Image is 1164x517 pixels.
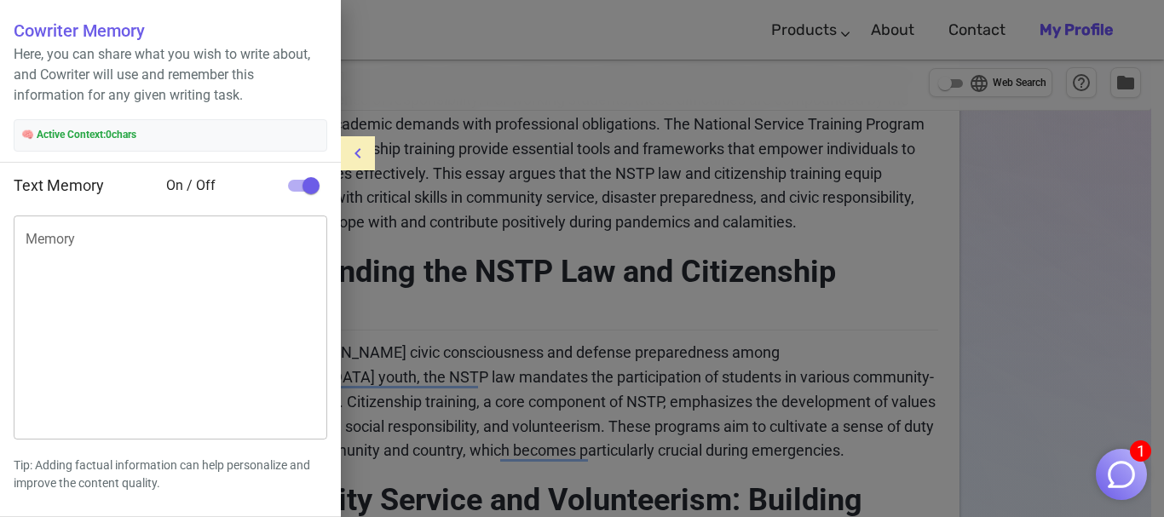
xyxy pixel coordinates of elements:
span: 🧠 Active Context: 0 chars [21,127,320,144]
img: Close chat [1105,458,1138,491]
span: On / Off [166,175,278,196]
h6: Cowriter Memory [14,17,327,44]
button: menu [341,136,375,170]
p: Here, you can share what you wish to write about, and Cowriter will use and remember this informa... [14,44,327,106]
span: Text Memory [14,176,104,194]
p: Tip: Adding factual information can help personalize and improve the content quality. [14,457,327,492]
span: 1 [1130,440,1151,462]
